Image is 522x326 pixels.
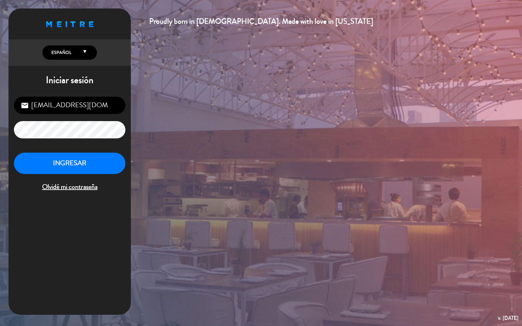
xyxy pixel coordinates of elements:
h1: Iniciar sesión [8,75,131,86]
i: lock [21,126,29,134]
span: Olvidé mi contraseña [14,181,125,193]
button: INGRESAR [14,153,125,174]
div: v. [DATE] [498,313,519,323]
input: Correo Electrónico [14,97,125,114]
span: Español [50,49,71,56]
i: email [21,101,29,110]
